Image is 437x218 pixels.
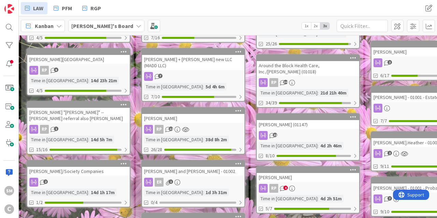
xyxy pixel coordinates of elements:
div: Around the Block Health Care, Inc./[PERSON_NAME] (01018) [257,55,359,76]
div: Time in [GEOGRAPHIC_DATA] [144,83,203,90]
span: : [318,142,319,149]
span: 7/16 [151,34,160,41]
div: [PERSON_NAME] + [PERSON_NAME] new LLC (MADD LLC) [142,55,244,70]
b: [PERSON_NAME]'s Board [71,23,133,29]
div: Time in [GEOGRAPHIC_DATA] [259,195,318,202]
div: RP [269,184,278,193]
span: : [203,136,204,143]
span: 7/10 [151,93,160,100]
div: ER [142,178,244,187]
div: 21d 21h 40m [319,89,348,97]
span: 2 [387,151,392,155]
div: [PERSON_NAME] (01147) [257,114,359,129]
span: 9/10 [380,208,389,215]
span: 7 [158,74,163,78]
span: RGP [90,4,101,12]
span: 1 [54,127,58,131]
div: RP [257,78,359,87]
span: 34/39 [266,99,277,106]
div: Time in [GEOGRAPHIC_DATA] [144,136,203,143]
div: Around the Block Health Care, Inc./[PERSON_NAME] (01018) [257,61,359,76]
div: Time in [GEOGRAPHIC_DATA] [29,136,88,143]
div: ER [155,178,164,187]
img: Visit kanbanzone.com [4,4,14,14]
span: 1 [169,179,173,184]
div: RP [27,66,130,75]
span: 7/7 [380,117,387,125]
span: : [203,189,204,196]
span: : [88,189,89,196]
input: Quick Filter... [337,20,388,32]
a: RGP [78,2,105,14]
span: Support [14,1,31,9]
span: 6/17 [380,72,389,79]
span: 34 [283,80,288,84]
div: RP [27,125,130,134]
span: 5/7 [266,205,272,212]
div: 14d 5h 7m [89,136,114,143]
div: 14d 1h 17m [89,189,116,196]
div: [PERSON_NAME] (01147) [257,120,359,129]
span: 15/16 [36,146,47,153]
span: : [203,83,204,90]
div: SM [4,186,14,195]
div: [PERSON_NAME]/Society Companies [27,161,130,176]
span: 9/11 [380,163,389,170]
span: 7 [387,196,392,201]
div: RP [142,125,244,134]
div: [PERSON_NAME] [142,108,244,123]
div: 5d 4h 6m [204,83,226,90]
div: Time in [GEOGRAPHIC_DATA] [259,142,318,149]
div: [PERSON_NAME] and [PERSON_NAME] - 01002 [142,167,244,176]
div: RP [40,66,49,75]
div: [PERSON_NAME] "[PERSON_NAME]" -- [PERSON_NAME] referral also [PERSON_NAME] [27,108,130,123]
span: LAW [33,4,43,12]
div: Time in [GEOGRAPHIC_DATA] [29,77,88,84]
span: : [318,89,319,97]
div: Time in [GEOGRAPHIC_DATA] [144,189,203,196]
span: 1/2 [36,199,43,206]
div: 4d 2h 51m [319,195,343,202]
div: RP [257,184,359,193]
span: PFM [62,4,72,12]
span: 4/5 [36,87,43,94]
div: Time in [GEOGRAPHIC_DATA] [259,89,318,97]
div: [PERSON_NAME] [142,114,244,123]
span: 2x [311,23,320,29]
div: RP [155,125,164,134]
span: 8/10 [266,152,274,159]
div: [PERSON_NAME]/Society Companies [27,167,130,176]
span: 1x [302,23,311,29]
div: 38d 8h 2m [204,136,229,143]
span: 22 [273,133,277,137]
span: 2 [387,60,392,64]
div: [PERSON_NAME] [257,167,359,182]
div: Time in [GEOGRAPHIC_DATA] [29,189,88,196]
a: LAW [21,2,47,14]
a: PFM [50,2,76,14]
div: C [4,204,14,214]
span: 26/28 [151,146,162,153]
div: RP [40,125,49,134]
span: 4 [283,186,288,190]
span: Kanban [35,22,54,30]
div: RP [269,78,278,87]
div: 4d 2h 46m [319,142,343,149]
span: : [88,136,89,143]
div: [PERSON_NAME] and [PERSON_NAME] - 01002 [142,161,244,176]
div: [PERSON_NAME][GEOGRAPHIC_DATA] [27,49,130,64]
div: [PERSON_NAME] "[PERSON_NAME]" -- [PERSON_NAME] referral also [PERSON_NAME] [27,102,130,123]
span: 2 [43,179,48,184]
div: [PERSON_NAME][GEOGRAPHIC_DATA] [27,55,130,64]
div: 1d 3h 31m [204,189,229,196]
span: 0/4 [151,199,157,206]
span: 25/26 [266,40,277,47]
div: 14d 23h 21m [89,77,119,84]
div: [PERSON_NAME] [257,173,359,182]
span: 12 [169,127,173,131]
span: 3x [320,23,329,29]
div: [PERSON_NAME] + [PERSON_NAME] new LLC (MADD LLC) [142,49,244,70]
span: 4/5 [36,34,43,41]
span: : [318,195,319,202]
span: 6 [54,68,58,72]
